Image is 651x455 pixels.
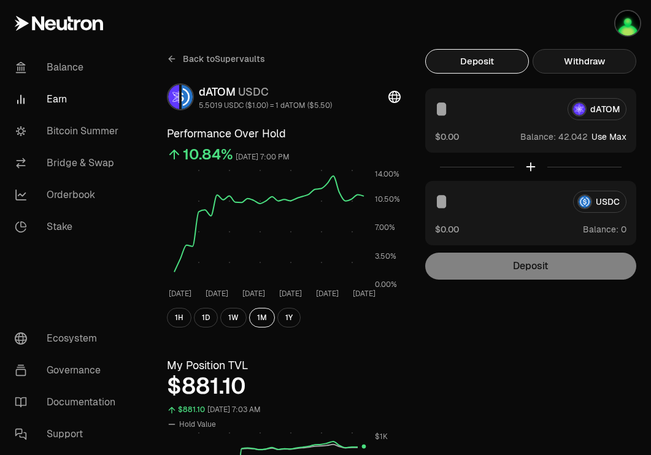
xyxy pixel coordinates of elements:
[5,354,133,386] a: Governance
[615,11,640,36] img: Atom Staking
[435,223,459,235] button: $0.00
[425,49,529,74] button: Deposit
[178,403,205,417] div: $881.10
[591,131,626,143] button: Use Max
[353,289,376,299] tspan: [DATE]
[168,85,179,109] img: dATOM Logo
[169,289,191,299] tspan: [DATE]
[167,308,191,327] button: 1H
[435,130,459,143] button: $0.00
[279,289,302,299] tspan: [DATE]
[199,101,332,110] div: 5.5019 USDC ($1.00) = 1 dATOM ($5.50)
[5,386,133,418] a: Documentation
[375,432,388,442] tspan: $1K
[183,53,265,65] span: Back to Supervaults
[167,357,401,374] h3: My Position TVL
[179,419,216,429] span: Hold Value
[520,131,556,143] span: Balance:
[167,125,401,142] h3: Performance Over Hold
[375,194,400,204] tspan: 10.50%
[277,308,301,327] button: 1Y
[533,49,636,74] button: Withdraw
[194,308,218,327] button: 1D
[583,223,618,235] span: Balance:
[5,115,133,147] a: Bitcoin Summer
[316,289,339,299] tspan: [DATE]
[167,49,265,69] a: Back toSupervaults
[220,308,247,327] button: 1W
[375,169,399,179] tspan: 14.00%
[5,147,133,179] a: Bridge & Swap
[375,251,396,261] tspan: 3.50%
[182,85,193,109] img: USDC Logo
[375,223,395,232] tspan: 7.00%
[236,150,290,164] div: [DATE] 7:00 PM
[5,323,133,354] a: Ecosystem
[183,145,233,164] div: 10.84%
[5,179,133,211] a: Orderbook
[206,289,228,299] tspan: [DATE]
[199,83,332,101] div: dATOM
[207,403,261,417] div: [DATE] 7:03 AM
[5,211,133,243] a: Stake
[375,280,397,289] tspan: 0.00%
[5,52,133,83] a: Balance
[238,85,269,99] span: USDC
[249,308,275,327] button: 1M
[167,374,401,399] div: $881.10
[242,289,265,299] tspan: [DATE]
[5,83,133,115] a: Earn
[5,418,133,450] a: Support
